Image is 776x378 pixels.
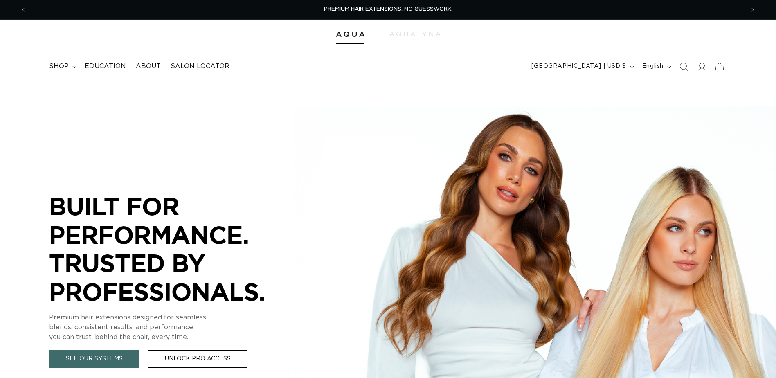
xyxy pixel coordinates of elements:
a: See Our Systems [49,350,139,368]
summary: shop [44,57,80,76]
button: [GEOGRAPHIC_DATA] | USD $ [526,59,637,74]
img: Aqua Hair Extensions [336,32,364,37]
span: English [642,62,664,71]
span: Education [85,62,126,71]
span: [GEOGRAPHIC_DATA] | USD $ [531,62,626,71]
button: Previous announcement [14,2,32,18]
a: About [131,57,166,76]
p: BUILT FOR PERFORMANCE. TRUSTED BY PROFESSIONALS. [49,192,295,306]
a: Education [80,57,131,76]
span: About [136,62,161,71]
span: PREMIUM HAIR EXTENSIONS. NO GUESSWORK. [324,7,452,12]
a: Unlock Pro Access [148,350,247,368]
span: shop [49,62,69,71]
img: aqualyna.com [389,32,441,36]
a: Salon Locator [166,57,234,76]
button: English [637,59,675,74]
span: Salon Locator [171,62,229,71]
button: Next announcement [744,2,762,18]
p: Premium hair extensions designed for seamless blends, consistent results, and performance you can... [49,313,295,342]
summary: Search [675,58,693,76]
